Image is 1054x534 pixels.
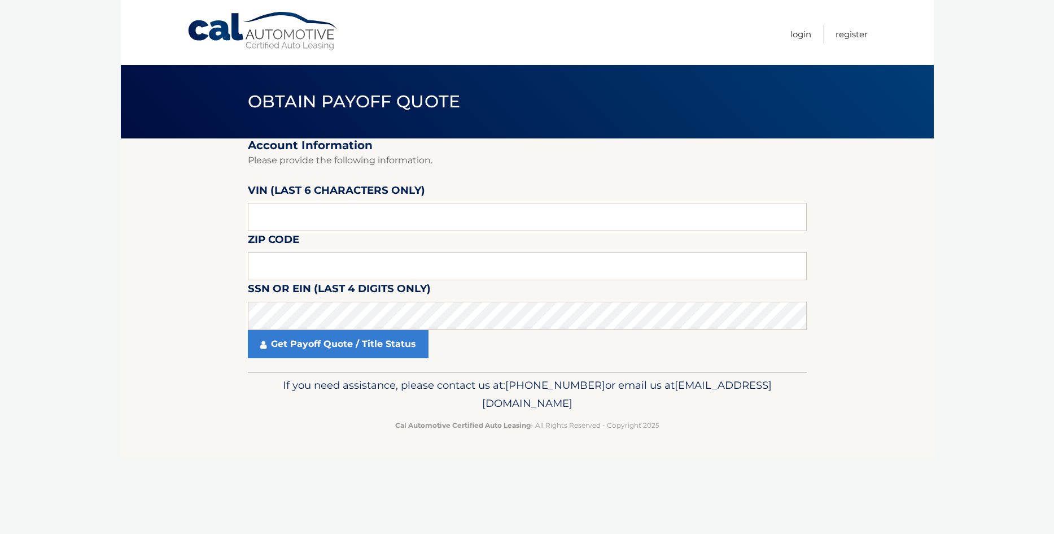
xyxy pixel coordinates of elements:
[255,376,799,413] p: If you need assistance, please contact us at: or email us at
[248,91,461,112] span: Obtain Payoff Quote
[187,11,339,51] a: Cal Automotive
[836,25,868,44] a: Register
[790,25,811,44] a: Login
[248,182,425,203] label: VIN (last 6 characters only)
[248,138,807,153] h2: Account Information
[505,379,605,392] span: [PHONE_NUMBER]
[248,153,807,168] p: Please provide the following information.
[248,330,428,358] a: Get Payoff Quote / Title Status
[395,421,531,429] strong: Cal Automotive Certified Auto Leasing
[255,419,799,431] p: - All Rights Reserved - Copyright 2025
[248,231,299,252] label: Zip Code
[248,280,431,301] label: SSN or EIN (last 4 digits only)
